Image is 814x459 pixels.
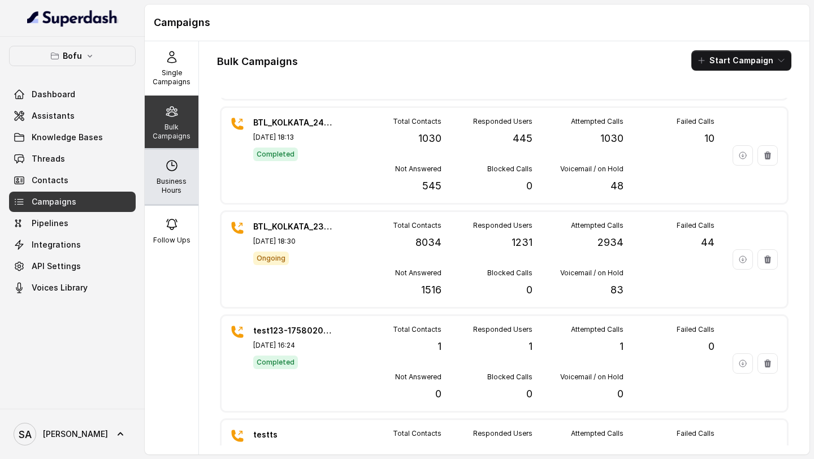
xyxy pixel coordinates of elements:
p: Bulk Campaigns [149,123,194,141]
p: BTL_KOLKATA_2409_01 [253,117,332,128]
p: Not Answered [395,164,441,174]
span: Dashboard [32,89,75,100]
p: Responded Users [473,221,532,230]
p: Single Campaigns [149,68,194,86]
p: Not Answered [395,269,441,278]
p: 48 [610,178,624,194]
p: Total Contacts [393,221,441,230]
a: API Settings [9,256,136,276]
span: [PERSON_NAME] [43,428,108,440]
p: Failed Calls [677,221,715,230]
p: 83 [610,282,624,298]
p: 10 [704,131,715,146]
span: Integrations [32,239,81,250]
p: Voicemail / on Hold [560,269,624,278]
p: Business Hours [149,177,194,195]
p: 2934 [597,235,624,250]
p: Failed Calls [677,117,715,126]
a: Integrations [9,235,136,255]
span: Completed [253,356,298,369]
p: Attempted Calls [571,429,624,438]
p: 0 [526,178,532,194]
p: 0 [708,339,715,354]
p: 545 [422,178,441,194]
p: Bofu [63,49,82,63]
p: Failed Calls [677,325,715,334]
span: Ongoing [253,252,289,265]
p: Voicemail / on Hold [560,164,624,174]
p: Attempted Calls [571,325,624,334]
span: API Settings [32,261,81,272]
p: 1030 [600,131,624,146]
p: [DATE] 18:13 [253,133,332,142]
button: Start Campaign [691,50,791,71]
p: 44 [701,235,715,250]
p: Responded Users [473,325,532,334]
p: 1 [438,443,441,458]
a: Knowledge Bases [9,127,136,148]
span: Completed [253,148,298,161]
p: 1516 [421,282,441,298]
text: SA [19,428,32,440]
p: testts [253,429,332,440]
span: Campaigns [32,196,76,207]
button: Bofu [9,46,136,66]
a: Dashboard [9,84,136,105]
p: 8034 [415,235,441,250]
p: 0 [708,443,715,458]
span: Threads [32,153,65,164]
a: Voices Library [9,278,136,298]
p: Responded Users [473,117,532,126]
p: Failed Calls [677,429,715,438]
p: [DATE] 12:15 [253,445,332,454]
span: Assistants [32,110,75,122]
p: 0 [435,386,441,402]
p: 2 [617,443,624,458]
p: Follow Ups [153,236,190,245]
p: test123-1758020041367 [253,325,332,336]
a: [PERSON_NAME] [9,418,136,450]
span: Knowledge Bases [32,132,103,143]
p: Not Answered [395,373,441,382]
p: [DATE] 16:24 [253,341,332,350]
p: 1 [529,443,532,458]
p: BTL_KOLKATA_2309_01 [253,221,332,232]
p: 1 [620,339,624,354]
a: Assistants [9,106,136,126]
span: Voices Library [32,282,88,293]
h1: Campaigns [154,14,800,32]
p: Blocked Calls [487,269,532,278]
p: 445 [513,131,532,146]
p: Responded Users [473,429,532,438]
h1: Bulk Campaigns [217,53,298,71]
p: Attempted Calls [571,117,624,126]
span: Pipelines [32,218,68,229]
a: Threads [9,149,136,169]
p: 0 [526,282,532,298]
p: 1231 [512,235,532,250]
p: Total Contacts [393,429,441,438]
p: 0 [526,386,532,402]
span: Contacts [32,175,68,186]
p: Total Contacts [393,325,441,334]
p: 1 [438,339,441,354]
a: Pipelines [9,213,136,233]
img: light.svg [27,9,118,27]
a: Campaigns [9,192,136,212]
p: Total Contacts [393,117,441,126]
p: Attempted Calls [571,221,624,230]
p: Blocked Calls [487,373,532,382]
p: 0 [617,386,624,402]
p: [DATE] 18:30 [253,237,332,246]
p: 1030 [418,131,441,146]
p: Voicemail / on Hold [560,373,624,382]
a: Contacts [9,170,136,190]
p: Blocked Calls [487,164,532,174]
p: 1 [529,339,532,354]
